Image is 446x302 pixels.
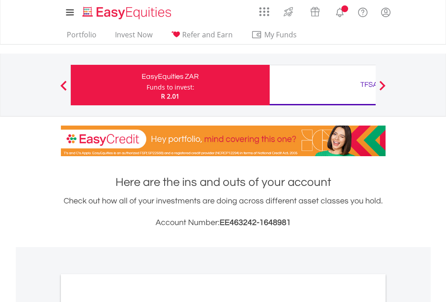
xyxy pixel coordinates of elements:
h3: Account Number: [61,216,386,229]
button: Next [373,85,391,94]
a: Portfolio [63,30,100,44]
span: My Funds [251,29,310,41]
a: Vouchers [302,2,328,19]
a: Invest Now [111,30,156,44]
h1: Here are the ins and outs of your account [61,174,386,190]
img: vouchers-v2.svg [308,5,322,19]
img: thrive-v2.svg [281,5,296,19]
div: Check out how all of your investments are doing across different asset classes you hold. [61,195,386,229]
button: Previous [55,85,73,94]
img: EasyCredit Promotion Banner [61,126,386,156]
span: EE463242-1648981 [220,218,291,227]
a: Notifications [328,2,351,20]
div: Funds to invest: [147,83,194,92]
span: Refer and Earn [182,30,233,40]
div: EasyEquities ZAR [76,70,264,83]
a: Home page [79,2,175,20]
a: FAQ's and Support [351,2,374,20]
img: grid-menu-icon.svg [259,7,269,17]
a: My Profile [374,2,397,22]
span: R 2.01 [161,92,179,100]
img: EasyEquities_Logo.png [81,5,175,20]
a: Refer and Earn [167,30,236,44]
a: AppsGrid [253,2,275,17]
